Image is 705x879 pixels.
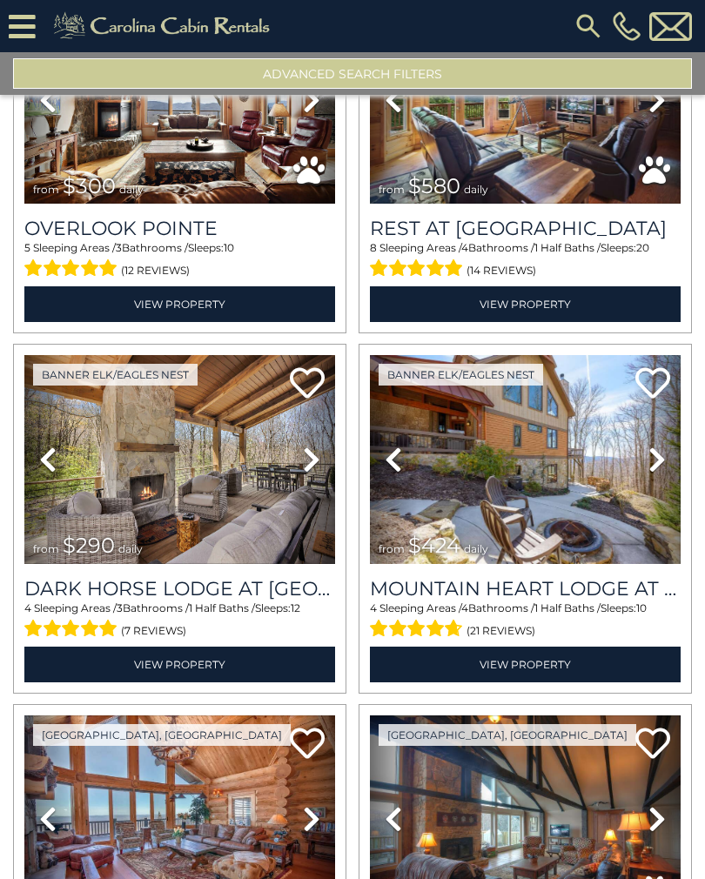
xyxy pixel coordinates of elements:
img: Khaki-logo.png [44,9,285,44]
a: View Property [370,647,681,682]
span: 1 Half Baths / [534,241,601,254]
a: Banner Elk/Eagles Nest [379,364,543,386]
span: 4 [461,241,468,254]
h3: Dark Horse Lodge at Eagles Nest [24,577,335,601]
span: daily [464,183,488,196]
span: 12 [291,601,300,614]
a: Rest at [GEOGRAPHIC_DATA] [370,217,681,240]
button: Advanced Search Filters [13,58,692,89]
a: View Property [370,286,681,322]
span: daily [119,183,144,196]
span: (21 reviews) [467,620,535,642]
span: 10 [636,601,647,614]
span: from [379,542,405,555]
span: (14 reviews) [467,259,536,282]
span: 1 Half Baths / [534,601,601,614]
a: View Property [24,647,335,682]
span: from [379,183,405,196]
span: from [33,542,59,555]
a: Add to favorites [635,726,670,763]
div: Sleeping Areas / Bathrooms / Sleeps: [24,240,335,282]
img: thumbnail_164375637.jpeg [24,355,335,563]
span: 10 [224,241,234,254]
a: Add to favorites [635,366,670,403]
a: View Property [24,286,335,322]
a: Dark Horse Lodge at [GEOGRAPHIC_DATA] [24,577,335,601]
span: (12 reviews) [121,259,190,282]
span: from [33,183,59,196]
span: 3 [116,241,122,254]
span: 20 [636,241,649,254]
img: thumbnail_163263019.jpeg [370,355,681,563]
a: Add to favorites [290,366,325,403]
div: Sleeping Areas / Bathrooms / Sleeps: [24,601,335,642]
span: 8 [370,241,377,254]
span: $300 [63,173,116,198]
span: (7 reviews) [121,620,186,642]
span: $424 [408,533,460,558]
div: Sleeping Areas / Bathrooms / Sleeps: [370,601,681,642]
span: $580 [408,173,460,198]
span: daily [464,542,488,555]
span: 4 [24,601,31,614]
a: [PHONE_NUMBER] [608,11,645,41]
span: 5 [24,241,30,254]
span: 4 [370,601,377,614]
a: Overlook Pointe [24,217,335,240]
span: 1 Half Baths / [189,601,255,614]
a: Add to favorites [290,726,325,763]
a: [GEOGRAPHIC_DATA], [GEOGRAPHIC_DATA] [33,724,291,746]
a: Mountain Heart Lodge at [GEOGRAPHIC_DATA] [370,577,681,601]
span: 4 [461,601,468,614]
span: 3 [117,601,123,614]
a: Banner Elk/Eagles Nest [33,364,198,386]
a: [GEOGRAPHIC_DATA], [GEOGRAPHIC_DATA] [379,724,636,746]
h3: Mountain Heart Lodge at Eagles Nest [370,577,681,601]
h3: Rest at Mountain Crest [370,217,681,240]
span: daily [118,542,143,555]
img: search-regular.svg [573,10,604,42]
span: $290 [63,533,115,558]
div: Sleeping Areas / Bathrooms / Sleeps: [370,240,681,282]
